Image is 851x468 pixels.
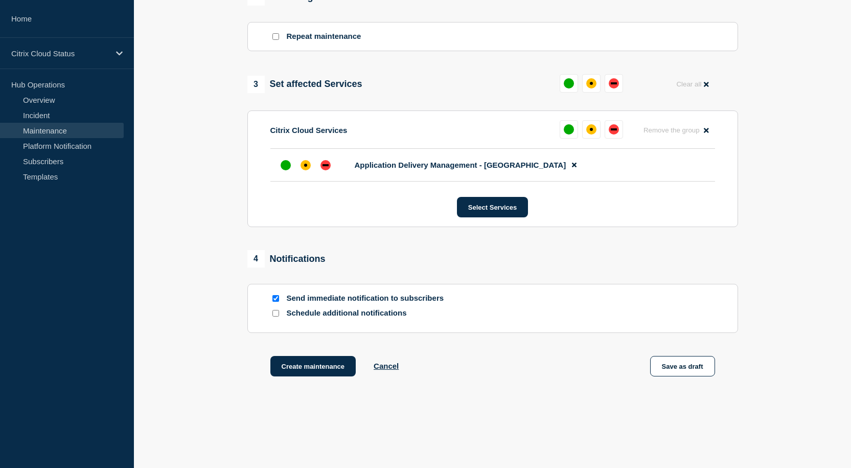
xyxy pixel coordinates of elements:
[650,356,715,376] button: Save as draft
[609,124,619,135] div: down
[637,120,715,140] button: Remove the group
[374,362,399,370] button: Cancel
[301,160,311,170] div: affected
[560,74,578,93] button: up
[564,124,574,135] div: up
[287,308,450,318] p: Schedule additional notifications
[605,74,623,93] button: down
[609,78,619,88] div: down
[355,161,566,169] span: Application Delivery Management - [GEOGRAPHIC_DATA]
[560,120,578,139] button: up
[586,78,596,88] div: affected
[272,310,279,317] input: Schedule additional notifications
[247,76,265,93] span: 3
[586,124,596,135] div: affected
[582,74,601,93] button: affected
[457,197,528,217] button: Select Services
[272,295,279,302] input: Send immediate notification to subscribers
[287,294,450,303] p: Send immediate notification to subscribers
[281,160,291,170] div: up
[564,78,574,88] div: up
[287,32,361,41] p: Repeat maintenance
[670,74,715,94] button: Clear all
[643,126,700,134] span: Remove the group
[247,250,265,268] span: 4
[605,120,623,139] button: down
[247,250,326,268] div: Notifications
[582,120,601,139] button: affected
[247,76,362,93] div: Set affected Services
[270,126,348,135] p: Citrix Cloud Services
[11,49,109,58] p: Citrix Cloud Status
[320,160,331,170] div: down
[272,33,279,40] input: Repeat maintenance
[270,356,356,376] button: Create maintenance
